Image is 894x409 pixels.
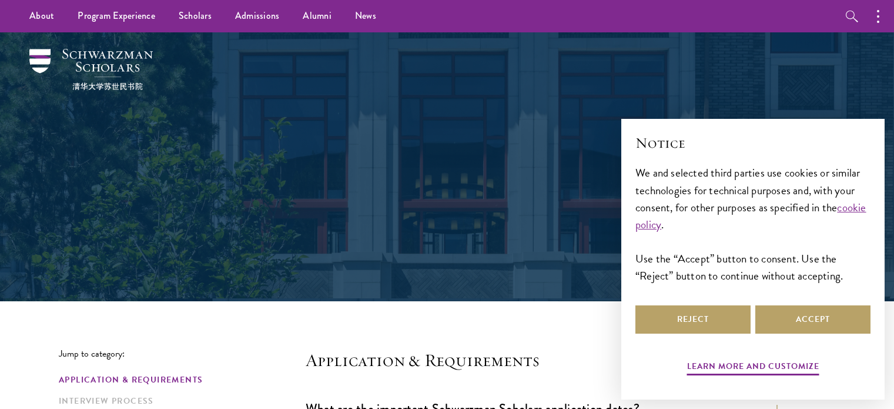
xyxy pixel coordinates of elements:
a: Interview Process [59,395,299,407]
button: Accept [755,305,870,334]
p: Jump to category: [59,348,306,359]
a: cookie policy [635,199,866,233]
h2: Notice [635,133,870,153]
button: Reject [635,305,751,334]
button: Learn more and customize [687,359,819,377]
div: We and selected third parties use cookies or similar technologies for technical purposes and, wit... [635,164,870,284]
a: Application & Requirements [59,374,299,386]
img: Schwarzman Scholars [29,49,153,90]
h4: Application & Requirements [306,348,782,372]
